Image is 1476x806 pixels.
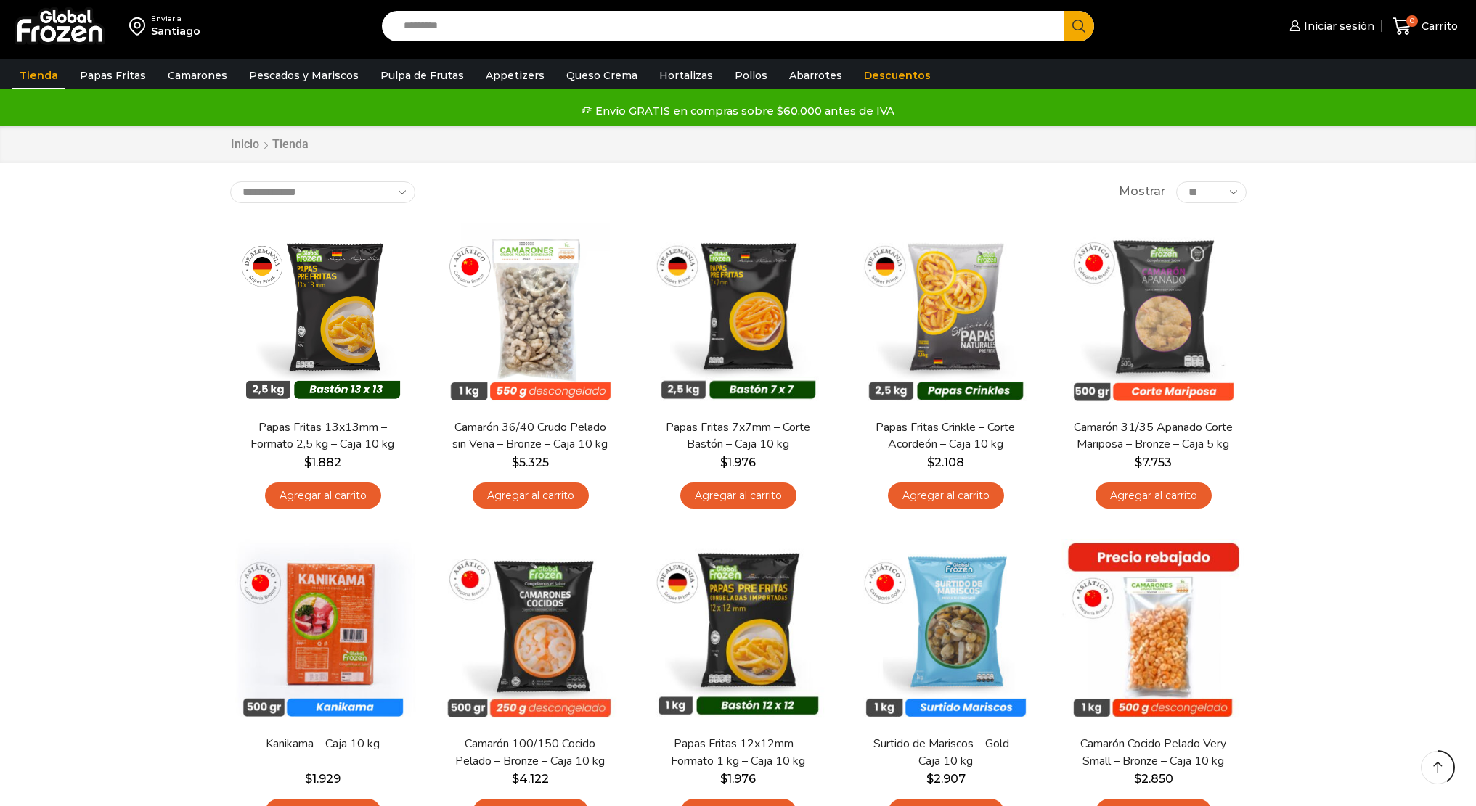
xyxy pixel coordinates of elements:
a: Iniciar sesión [1286,12,1374,41]
a: Pulpa de Frutas [373,62,471,89]
bdi: 1.929 [305,772,341,786]
button: Search button [1064,11,1094,41]
nav: Breadcrumb [230,136,309,153]
a: Hortalizas [652,62,720,89]
a: Camarón Cocido Pelado Very Small – Bronze – Caja 10 kg [1069,736,1236,769]
bdi: 1.976 [720,456,756,469]
a: Camarón 36/40 Crudo Pelado sin Vena – Bronze – Caja 10 kg [447,419,613,453]
span: 0 [1406,15,1418,27]
bdi: 4.122 [512,772,549,786]
span: $ [305,772,312,786]
a: Papas Fritas 7x7mm – Corte Bastón – Caja 10 kg [654,419,821,453]
span: $ [927,456,934,469]
span: Mostrar [1119,184,1165,200]
span: $ [926,772,934,786]
a: Abarrotes [782,62,849,89]
a: Camarón 31/35 Apanado Corte Mariposa – Bronze – Caja 5 kg [1069,419,1236,453]
a: Surtido de Mariscos – Gold – Caja 10 kg [862,736,1029,769]
bdi: 7.753 [1135,456,1172,469]
span: $ [304,456,311,469]
bdi: 2.108 [927,456,964,469]
span: $ [720,456,727,469]
a: Inicio [230,136,260,153]
a: Pescados y Mariscos [242,62,366,89]
span: $ [512,456,519,469]
a: Queso Crema [559,62,645,89]
a: Agregar al carrito: “Papas Fritas Crinkle - Corte Acordeón - Caja 10 kg” [888,482,1004,509]
span: Carrito [1418,19,1458,33]
span: $ [1134,772,1141,786]
span: Iniciar sesión [1300,19,1374,33]
span: $ [720,772,727,786]
span: $ [512,772,519,786]
bdi: 2.907 [926,772,966,786]
a: Tienda [12,62,65,89]
img: address-field-icon.svg [129,14,151,38]
a: Camarón 100/150 Cocido Pelado – Bronze – Caja 10 kg [447,736,613,769]
a: Agregar al carrito: “Papas Fritas 13x13mm - Formato 2,5 kg - Caja 10 kg” [265,482,381,509]
a: Appetizers [478,62,552,89]
bdi: 2.850 [1134,772,1173,786]
a: Papas Fritas [73,62,153,89]
h1: Tienda [272,137,309,151]
a: Pollos [727,62,775,89]
select: Pedido de la tienda [230,181,415,203]
a: Papas Fritas Crinkle – Corte Acordeón – Caja 10 kg [862,419,1029,453]
bdi: 1.882 [304,456,341,469]
a: Agregar al carrito: “Camarón 36/40 Crudo Pelado sin Vena - Bronze - Caja 10 kg” [473,482,589,509]
a: Agregar al carrito: “Papas Fritas 7x7mm - Corte Bastón - Caja 10 kg” [680,482,796,509]
bdi: 5.325 [512,456,549,469]
a: Descuentos [857,62,938,89]
bdi: 1.976 [720,772,756,786]
a: 0 Carrito [1389,9,1461,44]
span: $ [1135,456,1142,469]
div: Santiago [151,24,200,38]
a: Papas Fritas 13x13mm – Formato 2,5 kg – Caja 10 kg [239,419,406,453]
div: Enviar a [151,14,200,24]
a: Kanikama – Caja 10 kg [239,736,406,752]
a: Agregar al carrito: “Camarón 31/35 Apanado Corte Mariposa - Bronze - Caja 5 kg” [1096,482,1212,509]
a: Camarones [160,62,235,89]
a: Papas Fritas 12x12mm – Formato 1 kg – Caja 10 kg [654,736,821,769]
